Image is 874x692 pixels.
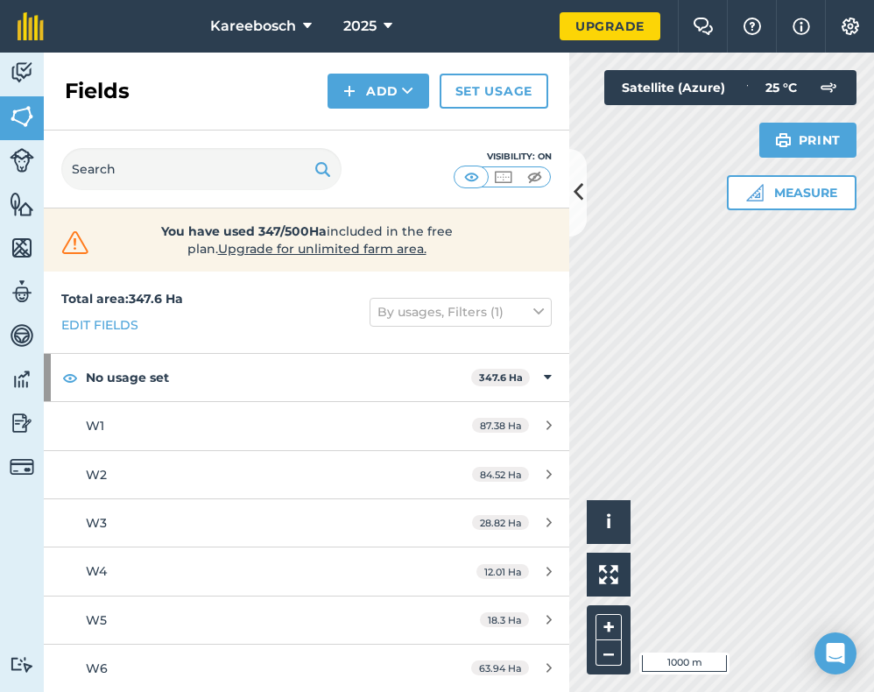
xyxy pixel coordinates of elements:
[44,597,569,644] a: W518.3 Ha
[479,371,523,384] strong: 347.6 Ha
[524,168,546,186] img: svg+xml;base64,PHN2ZyB4bWxucz0iaHR0cDovL3d3dy53My5vcmcvMjAwMC9zdmciIHdpZHRoPSI1MCIgaGVpZ2h0PSI0MC...
[480,612,529,627] span: 18.3 Ha
[44,547,569,595] a: W412.01 Ha
[370,298,552,326] button: By usages, Filters (1)
[65,77,130,105] h2: Fields
[61,315,138,335] a: Edit fields
[58,229,93,256] img: svg+xml;base64,PHN2ZyB4bWxucz0iaHR0cDovL3d3dy53My5vcmcvMjAwMC9zdmciIHdpZHRoPSIzMiIgaGVpZ2h0PSIzMC...
[840,18,861,35] img: A cog icon
[748,70,856,105] button: 25 °C
[765,70,797,105] span: 25 ° C
[599,565,618,584] img: Four arrows, one pointing top left, one top right, one bottom right and the last bottom left
[343,81,356,102] img: svg+xml;base64,PHN2ZyB4bWxucz0iaHR0cDovL3d3dy53My5vcmcvMjAwMC9zdmciIHdpZHRoPSIxNCIgaGVpZ2h0PSIyNC...
[44,402,569,449] a: W187.38 Ha
[604,70,772,105] button: Satellite (Azure)
[775,130,792,151] img: svg+xml;base64,PHN2ZyB4bWxucz0iaHR0cDovL3d3dy53My5vcmcvMjAwMC9zdmciIHdpZHRoPSIxOSIgaGVpZ2h0PSIyNC...
[693,18,714,35] img: Two speech bubbles overlapping with the left bubble in the forefront
[472,467,529,482] span: 84.52 Ha
[587,500,631,544] button: i
[596,640,622,666] button: –
[58,222,555,258] a: You have used 347/500Haincluded in the free plan.Upgrade for unlimited farm area.
[44,354,569,401] div: No usage set347.6 Ha
[472,418,529,433] span: 87.38 Ha
[10,103,34,130] img: svg+xml;base64,PHN2ZyB4bWxucz0iaHR0cDovL3d3dy53My5vcmcvMjAwMC9zdmciIHdpZHRoPSI1NiIgaGVpZ2h0PSI2MC...
[86,515,107,531] span: W3
[61,148,342,190] input: Search
[742,18,763,35] img: A question mark icon
[62,367,78,388] img: svg+xml;base64,PHN2ZyB4bWxucz0iaHR0cDovL3d3dy53My5vcmcvMjAwMC9zdmciIHdpZHRoPSIxOCIgaGVpZ2h0PSIyNC...
[10,148,34,173] img: svg+xml;base64,PD94bWwgdmVyc2lvbj0iMS4wIiBlbmNvZGluZz0idXRmLTgiPz4KPCEtLSBHZW5lcmF0b3I6IEFkb2JlIE...
[10,410,34,436] img: svg+xml;base64,PD94bWwgdmVyc2lvbj0iMS4wIiBlbmNvZGluZz0idXRmLTgiPz4KPCEtLSBHZW5lcmF0b3I6IEFkb2JlIE...
[10,60,34,86] img: svg+xml;base64,PD94bWwgdmVyc2lvbj0iMS4wIiBlbmNvZGluZz0idXRmLTgiPz4KPCEtLSBHZW5lcmF0b3I6IEFkb2JlIE...
[492,168,514,186] img: svg+xml;base64,PHN2ZyB4bWxucz0iaHR0cDovL3d3dy53My5vcmcvMjAwMC9zdmciIHdpZHRoPSI1MCIgaGVpZ2h0PSI0MC...
[86,660,108,676] span: W6
[10,191,34,217] img: svg+xml;base64,PHN2ZyB4bWxucz0iaHR0cDovL3d3dy53My5vcmcvMjAwMC9zdmciIHdpZHRoPSI1NiIgaGVpZ2h0PSI2MC...
[210,16,296,37] span: Kareebosch
[86,563,107,579] span: W4
[10,366,34,392] img: svg+xml;base64,PD94bWwgdmVyc2lvbj0iMS4wIiBlbmNvZGluZz0idXRmLTgiPz4KPCEtLSBHZW5lcmF0b3I6IEFkb2JlIE...
[10,235,34,261] img: svg+xml;base64,PHN2ZyB4bWxucz0iaHR0cDovL3d3dy53My5vcmcvMjAwMC9zdmciIHdpZHRoPSI1NiIgaGVpZ2h0PSI2MC...
[86,467,107,483] span: W2
[218,241,426,257] span: Upgrade for unlimited farm area.
[161,223,327,239] strong: You have used 347/500Ha
[61,291,183,307] strong: Total area : 347.6 Ha
[461,168,483,186] img: svg+xml;base64,PHN2ZyB4bWxucz0iaHR0cDovL3d3dy53My5vcmcvMjAwMC9zdmciIHdpZHRoPSI1MCIgaGVpZ2h0PSI0MC...
[454,150,552,164] div: Visibility: On
[18,12,44,40] img: fieldmargin Logo
[314,159,331,180] img: svg+xml;base64,PHN2ZyB4bWxucz0iaHR0cDovL3d3dy53My5vcmcvMjAwMC9zdmciIHdpZHRoPSIxOSIgaGVpZ2h0PSIyNC...
[10,279,34,305] img: svg+xml;base64,PD94bWwgdmVyc2lvbj0iMS4wIiBlbmNvZGluZz0idXRmLTgiPz4KPCEtLSBHZW5lcmF0b3I6IEFkb2JlIE...
[793,16,810,37] img: svg+xml;base64,PHN2ZyB4bWxucz0iaHR0cDovL3d3dy53My5vcmcvMjAwMC9zdmciIHdpZHRoPSIxNyIgaGVpZ2h0PSIxNy...
[44,499,569,547] a: W328.82 Ha
[476,564,529,579] span: 12.01 Ha
[328,74,429,109] button: Add
[44,645,569,692] a: W663.94 Ha
[471,660,529,675] span: 63.94 Ha
[440,74,548,109] a: Set usage
[814,632,856,674] div: Open Intercom Messenger
[472,515,529,530] span: 28.82 Ha
[86,612,107,628] span: W5
[343,16,377,37] span: 2025
[746,184,764,201] img: Ruler icon
[596,614,622,640] button: +
[10,322,34,349] img: svg+xml;base64,PD94bWwgdmVyc2lvbj0iMS4wIiBlbmNvZGluZz0idXRmLTgiPz4KPCEtLSBHZW5lcmF0b3I6IEFkb2JlIE...
[560,12,660,40] a: Upgrade
[86,354,471,401] strong: No usage set
[44,451,569,498] a: W284.52 Ha
[606,511,611,533] span: i
[811,70,846,105] img: svg+xml;base64,PD94bWwgdmVyc2lvbj0iMS4wIiBlbmNvZGluZz0idXRmLTgiPz4KPCEtLSBHZW5lcmF0b3I6IEFkb2JlIE...
[120,222,493,258] span: included in the free plan .
[727,175,856,210] button: Measure
[10,455,34,479] img: svg+xml;base64,PD94bWwgdmVyc2lvbj0iMS4wIiBlbmNvZGluZz0idXRmLTgiPz4KPCEtLSBHZW5lcmF0b3I6IEFkb2JlIE...
[86,418,104,434] span: W1
[759,123,857,158] button: Print
[10,656,34,673] img: svg+xml;base64,PD94bWwgdmVyc2lvbj0iMS4wIiBlbmNvZGluZz0idXRmLTgiPz4KPCEtLSBHZW5lcmF0b3I6IEFkb2JlIE...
